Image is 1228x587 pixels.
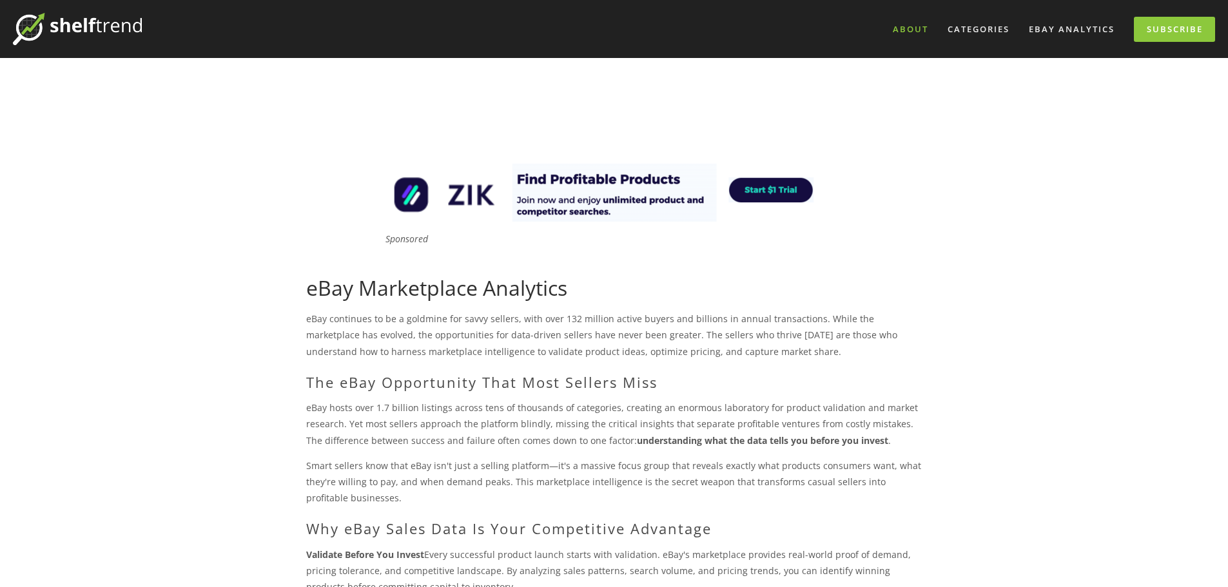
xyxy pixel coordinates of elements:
[939,19,1018,40] div: Categories
[306,548,424,561] strong: Validate Before You Invest
[306,457,922,506] p: Smart sellers know that eBay isn't just a selling platform—it's a massive focus group that reveal...
[306,520,922,537] h2: Why eBay Sales Data Is Your Competitive Advantage
[1020,19,1123,40] a: eBay Analytics
[306,276,922,300] h1: eBay Marketplace Analytics
[306,399,922,448] p: eBay hosts over 1.7 billion listings across tens of thousands of categories, creating an enormous...
[13,13,142,45] img: ShelfTrend
[385,233,428,245] em: Sponsored
[884,19,937,40] a: About
[637,434,888,447] strong: understanding what the data tells you before you invest
[1134,17,1215,42] a: Subscribe
[306,374,922,390] h2: The eBay Opportunity That Most Sellers Miss
[306,311,922,360] p: eBay continues to be a goldmine for savvy sellers, with over 132 million active buyers and billio...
